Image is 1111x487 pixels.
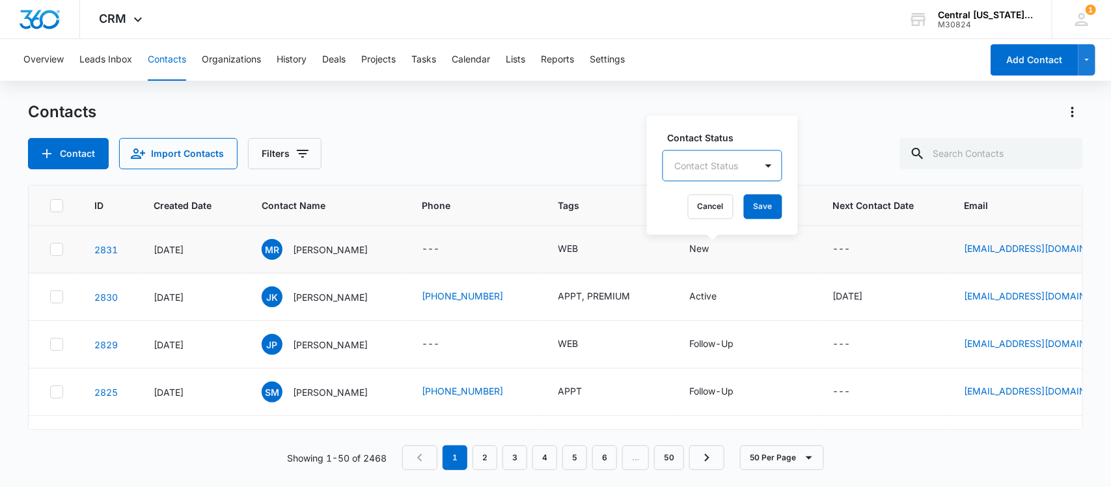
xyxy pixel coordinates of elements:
[562,445,587,470] a: Page 5
[965,242,1095,255] a: [EMAIL_ADDRESS][DOMAIN_NAME]
[202,39,261,81] button: Organizations
[938,10,1033,20] div: account name
[558,289,631,303] div: APPT, PREMIUM
[443,445,467,470] em: 1
[79,39,132,81] button: Leads Inbox
[558,384,606,400] div: Tags - APPT - Select to Edit Field
[100,12,127,25] span: CRM
[668,132,788,145] label: Contact Status
[558,199,640,212] span: Tags
[293,290,368,304] p: [PERSON_NAME]
[833,337,851,352] div: ---
[154,199,212,212] span: Created Date
[154,385,230,399] div: [DATE]
[422,242,463,257] div: Phone - - Select to Edit Field
[94,387,118,398] a: Navigate to contact details page for Shawn McConnell
[1086,5,1096,15] span: 1
[654,445,684,470] a: Page 50
[502,445,527,470] a: Page 3
[833,242,874,257] div: Next Contact Date - - Select to Edit Field
[262,239,282,260] span: MR
[287,451,387,465] p: Showing 1-50 of 2468
[991,44,1078,76] button: Add Contact
[740,445,824,470] button: 50 Per Page
[361,39,396,81] button: Projects
[262,334,391,355] div: Contact Name - John P Asendorf - Select to Edit Field
[262,382,282,402] span: SM
[689,445,724,470] a: Next Page
[506,39,525,81] button: Lists
[833,199,914,212] span: Next Contact Date
[452,39,490,81] button: Calendar
[833,384,851,400] div: ---
[965,199,1099,212] span: Email
[402,445,724,470] nav: Pagination
[422,289,504,303] a: [PHONE_NUMBER]
[262,239,391,260] div: Contact Name - Michael Ross - Select to Edit Field
[558,337,579,350] div: WEB
[422,289,527,305] div: Phone - (814) 594-3469 - Select to Edit Field
[293,243,368,257] p: [PERSON_NAME]
[422,242,440,257] div: ---
[690,337,734,350] div: Follow-Up
[422,337,440,352] div: ---
[94,244,118,255] a: Navigate to contact details page for Michael Ross
[690,242,733,257] div: Contact Status - New - Select to Edit Field
[293,338,368,352] p: [PERSON_NAME]
[248,138,322,169] button: Filters
[473,445,497,470] a: Page 2
[899,138,1083,169] input: Search Contacts
[558,242,602,257] div: Tags - WEB - Select to Edit Field
[422,337,463,352] div: Phone - - Select to Edit Field
[690,289,741,305] div: Contact Status - Active - Select to Edit Field
[422,384,527,400] div: Phone - (614) 980-8537 - Select to Edit Field
[690,384,734,398] div: Follow-Up
[262,286,282,307] span: JK
[23,39,64,81] button: Overview
[558,289,654,305] div: Tags - APPT, PREMIUM - Select to Edit Field
[262,286,391,307] div: Contact Name - Jared Korman - Select to Edit Field
[690,337,758,352] div: Contact Status - Follow-Up - Select to Edit Field
[262,334,282,355] span: JP
[262,199,372,212] span: Contact Name
[28,138,109,169] button: Add Contact
[833,289,886,305] div: Next Contact Date - 1757635200 - Select to Edit Field
[558,337,602,352] div: Tags - WEB - Select to Edit Field
[277,39,307,81] button: History
[262,382,391,402] div: Contact Name - Shawn McConnell - Select to Edit Field
[411,39,436,81] button: Tasks
[833,337,874,352] div: Next Contact Date - - Select to Edit Field
[690,289,717,303] div: Active
[148,39,186,81] button: Contacts
[94,339,118,350] a: Navigate to contact details page for John P Asendorf
[965,289,1095,303] a: [EMAIL_ADDRESS][DOMAIN_NAME]
[1086,5,1096,15] div: notifications count
[965,384,1095,398] a: [EMAIL_ADDRESS][DOMAIN_NAME]
[94,199,103,212] span: ID
[833,242,851,257] div: ---
[422,199,508,212] span: Phone
[592,445,617,470] a: Page 6
[154,243,230,257] div: [DATE]
[744,195,782,219] button: Save
[558,384,583,398] div: APPT
[938,20,1033,29] div: account id
[833,384,874,400] div: Next Contact Date - - Select to Edit Field
[590,39,625,81] button: Settings
[422,384,504,398] a: [PHONE_NUMBER]
[558,242,579,255] div: WEB
[688,195,734,219] button: Cancel
[532,445,557,470] a: Page 4
[293,385,368,399] p: [PERSON_NAME]
[690,384,758,400] div: Contact Status - Follow-Up - Select to Edit Field
[322,39,346,81] button: Deals
[119,138,238,169] button: Import Contacts
[154,290,230,304] div: [DATE]
[833,289,863,303] div: [DATE]
[1062,102,1083,122] button: Actions
[28,102,96,122] h1: Contacts
[154,338,230,352] div: [DATE]
[965,337,1095,350] a: [EMAIL_ADDRESS][DOMAIN_NAME]
[690,242,709,255] div: New
[94,292,118,303] a: Navigate to contact details page for Jared Korman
